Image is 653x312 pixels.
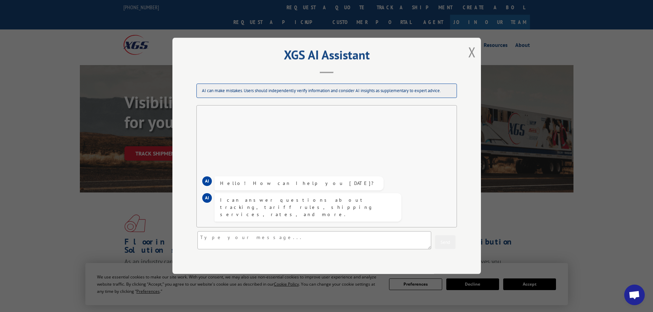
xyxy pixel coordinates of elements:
div: AI can make mistakes. Users should independently verify information and consider AI insights as s... [196,84,457,98]
div: AI [202,194,212,203]
button: Close modal [468,43,476,61]
div: AI [202,177,212,186]
h2: XGS AI Assistant [190,50,464,63]
button: Send [435,236,456,249]
div: I can answer questions about tracking, tariff rules, shipping services, rates, and more. [220,197,396,219]
div: Hello! How can I help you [DATE]? [220,180,378,187]
div: Open chat [624,285,645,305]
